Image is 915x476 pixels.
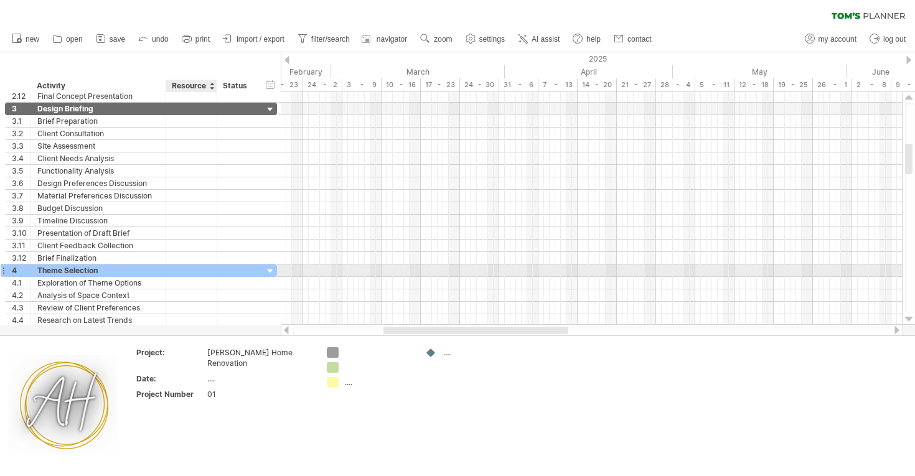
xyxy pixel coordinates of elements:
[12,115,30,127] div: 3.1
[294,31,354,47] a: filter/search
[237,35,284,44] span: import / export
[656,78,695,91] div: 28 - 4
[627,35,652,44] span: contact
[152,35,169,44] span: undo
[7,347,122,462] img: 58b739a6-fc76-4db0-9951-930ae465c2c1.png
[37,128,159,139] div: Client Consultation
[49,31,87,47] a: open
[479,35,505,44] span: settings
[12,264,30,276] div: 4
[12,202,30,214] div: 3.8
[443,347,511,358] div: ....
[12,314,30,326] div: 4.4
[505,65,673,78] div: April 2025
[12,152,30,164] div: 3.4
[499,78,538,91] div: 31 - 6
[673,65,847,78] div: May 2025
[136,347,205,358] div: Project:
[695,78,734,91] div: 5 - 11
[207,389,312,399] div: 01
[377,35,407,44] span: navigator
[12,140,30,152] div: 3.3
[12,252,30,264] div: 3.12
[37,152,159,164] div: Client Needs Analysis
[586,35,601,44] span: help
[852,78,891,91] div: 2 - 8
[460,78,499,91] div: 24 - 30
[382,78,421,91] div: 10 - 16
[26,35,39,44] span: new
[37,314,159,326] div: Research on Latest Trends
[37,103,159,114] div: Design Briefing
[37,240,159,251] div: Client Feedback Collection
[12,289,30,301] div: 4.2
[179,31,213,47] a: print
[12,190,30,202] div: 3.7
[734,78,774,91] div: 12 - 18
[9,31,43,47] a: new
[66,35,83,44] span: open
[264,78,303,91] div: 17 - 23
[110,35,125,44] span: save
[93,31,129,47] a: save
[37,202,159,214] div: Budget Discussion
[311,35,350,44] span: filter/search
[136,389,205,399] div: Project Number
[37,302,159,314] div: Review of Client Preferences
[883,35,906,44] span: log out
[12,227,30,239] div: 3.10
[360,31,411,47] a: navigator
[37,90,159,102] div: Final Concept Presentation
[37,227,159,239] div: Presentation of Draft Brief
[303,78,342,91] div: 24 - 2
[12,302,30,314] div: 4.3
[136,373,205,384] div: Date:
[37,289,159,301] div: Analysis of Space Context
[331,65,505,78] div: March 2025
[421,78,460,91] div: 17 - 23
[37,215,159,226] div: Timeline Discussion
[207,373,312,384] div: ....
[342,78,382,91] div: 3 - 9
[774,78,813,91] div: 19 - 25
[37,80,159,92] div: Activity
[37,115,159,127] div: Brief Preparation
[538,78,578,91] div: 7 - 13
[135,31,172,47] a: undo
[12,103,30,114] div: 3
[37,140,159,152] div: Site Assessment
[417,31,456,47] a: zoom
[434,35,452,44] span: zoom
[532,35,560,44] span: AI assist
[462,31,509,47] a: settings
[223,80,250,92] div: Status
[578,78,617,91] div: 14 - 20
[12,177,30,189] div: 3.6
[813,78,852,91] div: 26 - 1
[12,240,30,251] div: 3.11
[617,78,656,91] div: 21 - 27
[37,264,159,276] div: Theme Selection
[802,31,860,47] a: my account
[172,80,210,92] div: Resource
[12,215,30,226] div: 3.9
[819,35,856,44] span: my account
[37,252,159,264] div: Brief Finalization
[37,177,159,189] div: Design Preferences Discussion
[570,31,604,47] a: help
[12,277,30,289] div: 4.1
[207,347,312,368] div: [PERSON_NAME] Home Renovation
[220,31,288,47] a: import / export
[195,35,210,44] span: print
[12,90,30,102] div: 2.12
[12,165,30,177] div: 3.5
[345,377,413,388] div: ....
[515,31,563,47] a: AI assist
[37,190,159,202] div: Material Preferences Discussion
[866,31,909,47] a: log out
[37,165,159,177] div: Functionality Analysis
[37,277,159,289] div: Exploration of Theme Options
[611,31,655,47] a: contact
[12,128,30,139] div: 3.2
